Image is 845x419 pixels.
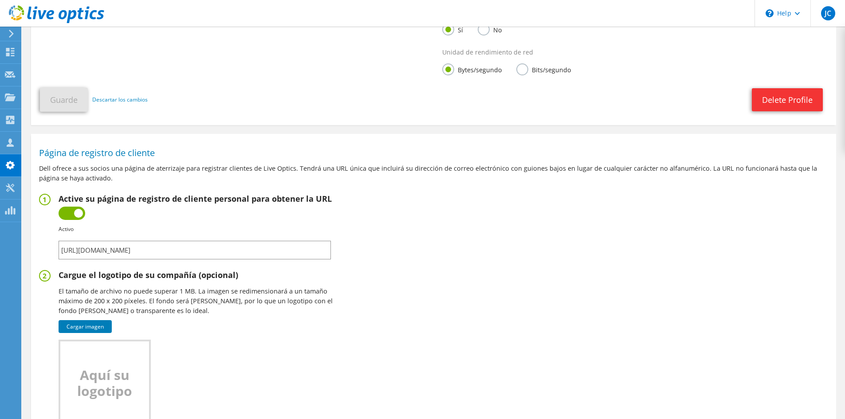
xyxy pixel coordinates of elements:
h2: Active su página de registro de cliente personal para obtener la URL [59,194,332,204]
button: Guarde [40,88,88,112]
p: Dell ofrece a sus socios una página de aterrizaje para registrar clientes de Live Optics. Tendrá ... [39,164,828,183]
label: No [478,23,502,35]
label: Sí [442,23,463,35]
b: Activo [59,225,74,233]
label: Bits/segundo [516,63,571,74]
span: JC [821,6,835,20]
a: Cargar imagen [59,320,112,333]
a: Delete Profile [752,88,823,111]
h1: Página de registro de cliente [39,149,824,157]
label: Bytes/segundo [442,63,502,74]
p: El tamaño de archivo no puede superar 1 MB. La imagen se redimensionará a un tamaño máximo de 200... [59,286,336,316]
a: Descartar los cambios [92,95,148,105]
label: Unidad de rendimiento de red [442,48,533,57]
svg: \n [766,9,774,17]
h2: Cargue el logotipo de su compañía (opcional) [59,270,336,280]
h2: Aquí su logotipo [63,367,147,399]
